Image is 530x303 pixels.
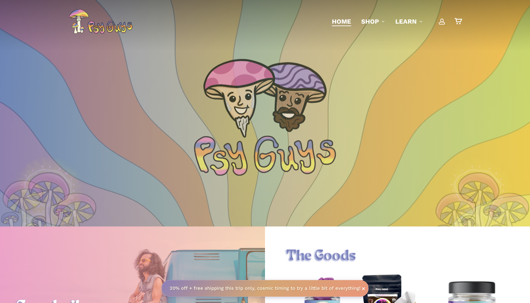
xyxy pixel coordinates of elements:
span: Learn [395,18,417,25]
img: Psychedelic PsyGuys Text Logo [194,136,336,176]
span: × [362,285,365,292]
span: Home [332,18,351,25]
a: Home [332,17,351,26]
img: Colorful psychedelic mushrooms with pink, blue, and yellow patterns on a glowing yellow background. [440,153,519,266]
a: Learn [395,17,423,26]
span: Shop [361,18,379,25]
a: Shop [361,17,385,26]
img: PsyGuys Heads Logo [202,51,328,145]
img: PsyGuys [69,9,132,34]
h1: The Goods [286,248,509,265]
a: Cart [455,18,462,25]
img: Colorful psychedelic mushrooms with pink, blue, and yellow patterns on a glowing yellow background. [11,153,90,266]
strong: 20% off + free shipping this trip only, cosmic timing to try a little bit of everything! [170,285,361,291]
